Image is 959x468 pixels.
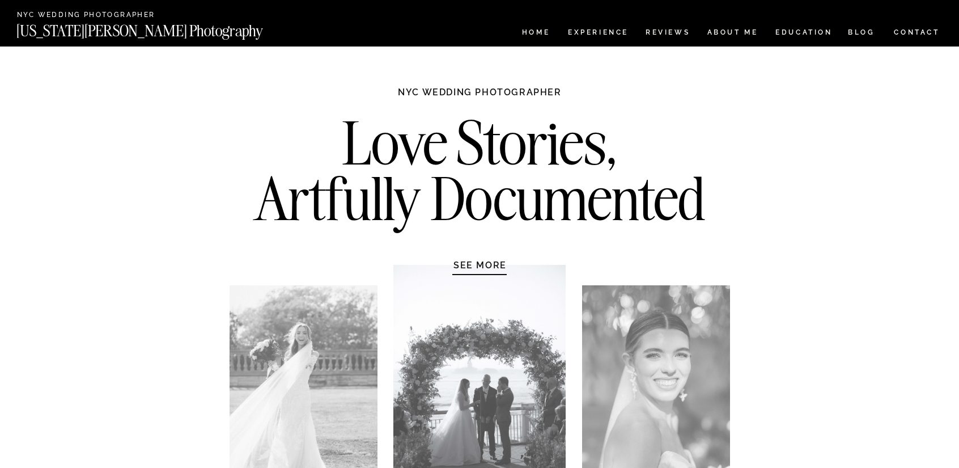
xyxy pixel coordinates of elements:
[16,23,301,33] a: [US_STATE][PERSON_NAME] Photography
[242,115,718,234] h2: Love Stories, Artfully Documented
[374,86,586,109] h1: NYC WEDDING PHOTOGRAPHER
[707,29,758,39] a: ABOUT ME
[646,29,688,39] a: REVIEWS
[520,29,552,39] a: HOME
[848,29,875,39] a: BLOG
[893,26,940,39] a: CONTACT
[17,11,188,20] a: NYC Wedding Photographer
[426,259,534,271] a: SEE MORE
[568,29,627,39] a: Experience
[774,29,834,39] a: EDUCATION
